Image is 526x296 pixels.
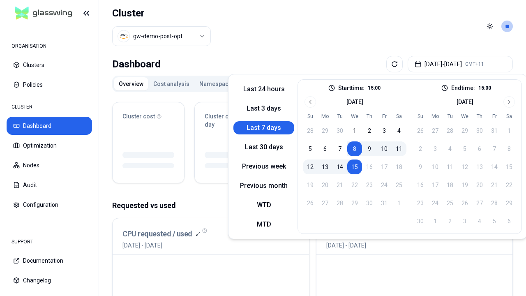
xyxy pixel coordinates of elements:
[112,200,513,211] p: Requested vs used
[332,141,347,156] button: 7
[114,77,148,90] button: Overview
[377,141,392,156] button: 10
[120,32,128,40] img: aws
[362,141,377,156] button: 9
[233,102,294,115] button: Last 3 days
[347,123,362,138] button: 1
[7,76,92,94] button: Policies
[318,141,332,156] button: 6
[362,123,377,138] button: 2
[133,32,182,40] div: gw-demo-post-opt
[346,98,363,106] div: [DATE]
[332,160,347,174] button: 14
[7,99,92,115] div: CLUSTER
[7,56,92,74] button: Clusters
[122,228,192,240] h3: CPU requested / used
[194,77,240,90] button: Namespaces
[347,141,362,156] button: 8
[408,56,513,72] button: [DATE]-[DATE]GMT+11
[451,85,475,91] label: End time:
[392,113,406,120] th: Saturday
[7,252,92,270] button: Documentation
[428,113,443,120] th: Monday
[362,113,377,120] th: Thursday
[465,61,484,67] span: GMT+11
[122,241,201,250] span: [DATE] - [DATE]
[233,199,294,212] button: WTD
[7,271,92,289] button: Changelog
[326,241,418,250] span: [DATE] - [DATE]
[233,160,294,173] button: Previous week
[318,113,332,120] th: Monday
[303,141,318,156] button: 5
[112,56,161,72] div: Dashboard
[112,7,211,20] h1: Cluster
[233,121,294,134] button: Last 7 days
[478,85,491,91] p: 15:00
[472,113,487,120] th: Thursday
[233,179,294,192] button: Previous month
[338,85,365,91] label: Start time:
[7,136,92,155] button: Optimization
[377,113,392,120] th: Friday
[502,113,517,120] th: Saturday
[347,113,362,120] th: Wednesday
[487,113,502,120] th: Friday
[233,141,294,154] button: Last 30 days
[332,113,347,120] th: Tuesday
[457,98,473,106] div: [DATE]
[303,160,318,174] button: 12
[12,4,76,23] img: GlassWing
[503,96,515,108] button: Go to next month
[457,113,472,120] th: Wednesday
[7,196,92,214] button: Configuration
[112,26,211,46] button: Select a value
[318,123,332,138] button: 29
[347,160,362,174] button: 15
[392,141,406,156] button: 11
[368,85,381,91] p: 15:00
[7,234,92,250] div: SUPPORT
[148,77,194,90] button: Cost analysis
[332,123,347,138] button: 30
[303,113,318,120] th: Sunday
[318,160,332,174] button: 13
[7,117,92,135] button: Dashboard
[233,218,294,231] button: MTD
[7,156,92,174] button: Nodes
[305,96,316,108] button: Go to previous month
[7,38,92,54] div: ORGANISATION
[413,113,428,120] th: Sunday
[303,123,318,138] button: 28
[443,113,457,120] th: Tuesday
[392,123,406,138] button: 4
[122,112,174,120] div: Cluster cost
[205,112,256,129] div: Cluster cost per day
[377,123,392,138] button: 3
[7,176,92,194] button: Audit
[233,83,294,96] button: Last 24 hours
